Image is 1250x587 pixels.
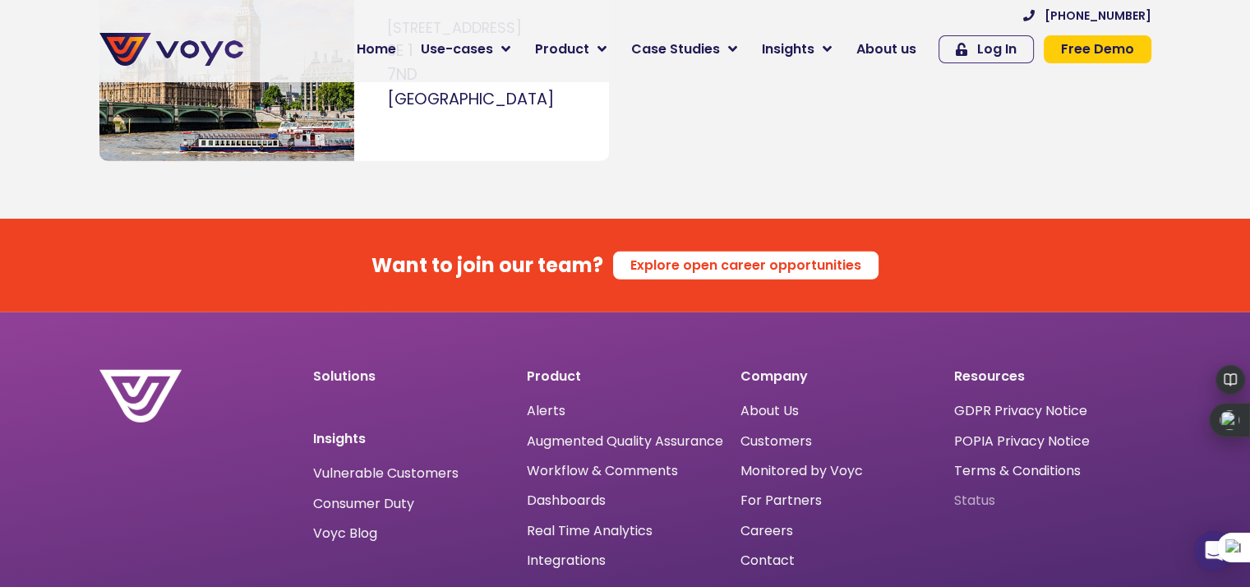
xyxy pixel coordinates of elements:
[523,33,619,66] a: Product
[844,33,929,66] a: About us
[344,33,408,66] a: Home
[313,432,510,446] p: Insights
[613,252,879,280] a: Explore open career opportunities
[408,33,523,66] a: Use-cases
[630,259,861,272] span: Explore open career opportunities
[977,43,1017,56] span: Log In
[1061,43,1134,56] span: Free Demo
[1045,10,1151,21] span: [PHONE_NUMBER]
[750,33,844,66] a: Insights
[313,367,376,386] a: Solutions
[313,497,414,511] a: Consumer Duty
[99,33,243,66] img: voyc-full-logo
[619,33,750,66] a: Case Studies
[1194,531,1234,571] div: Open Intercom Messenger
[740,370,938,383] p: Company
[313,467,459,480] a: Vulnerable Customers
[421,39,493,59] span: Use-cases
[357,39,396,59] span: Home
[1023,10,1151,21] a: [PHONE_NUMBER]
[387,39,554,109] span: SE 1 7ND [GEOGRAPHIC_DATA]
[535,39,589,59] span: Product
[762,39,814,59] span: Insights
[856,39,916,59] span: About us
[1044,35,1151,63] a: Free Demo
[527,433,723,449] a: Augmented Quality Assurance
[371,254,603,278] h4: Want to join our team?
[954,370,1151,383] p: Resources
[527,370,724,383] p: Product
[939,35,1034,63] a: Log In
[631,39,720,59] span: Case Studies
